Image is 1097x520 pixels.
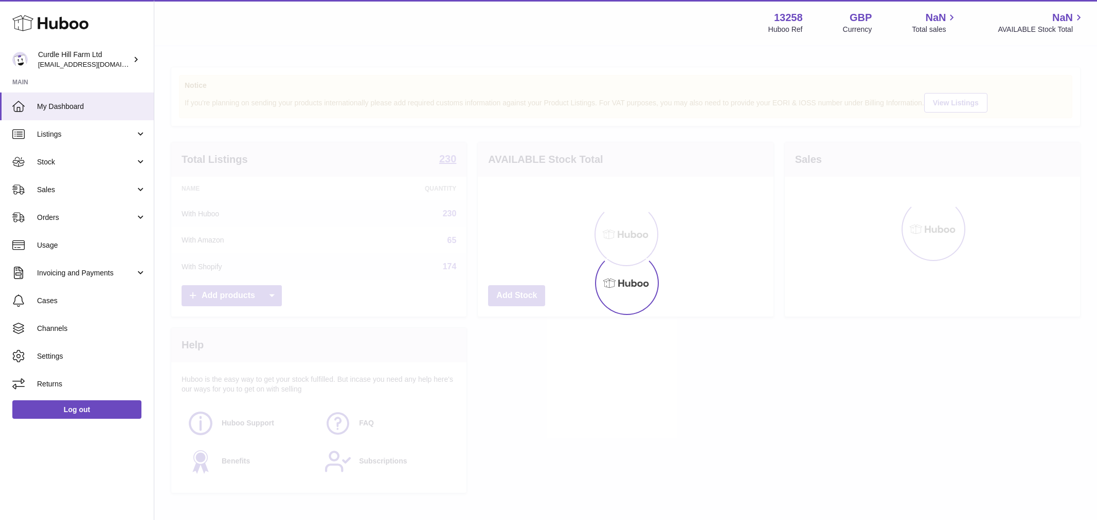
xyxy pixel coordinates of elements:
a: Log out [12,400,141,419]
span: Listings [37,129,135,139]
span: NaN [1052,11,1073,25]
span: NaN [925,11,946,25]
span: Orders [37,213,135,222]
span: Stock [37,157,135,167]
span: My Dashboard [37,102,146,112]
span: AVAILABLE Stock Total [998,25,1085,34]
span: Invoicing and Payments [37,268,135,278]
a: NaN AVAILABLE Stock Total [998,11,1085,34]
a: NaN Total sales [912,11,958,34]
span: Sales [37,185,135,195]
div: Currency [843,25,872,34]
strong: GBP [850,11,872,25]
span: Cases [37,296,146,306]
span: Channels [37,324,146,333]
span: Settings [37,351,146,361]
div: Curdle Hill Farm Ltd [38,50,131,69]
div: Huboo Ref [768,25,803,34]
strong: 13258 [774,11,803,25]
span: Usage [37,240,146,250]
img: internalAdmin-13258@internal.huboo.com [12,52,28,67]
span: [EMAIL_ADDRESS][DOMAIN_NAME] [38,60,151,68]
span: Returns [37,379,146,389]
span: Total sales [912,25,958,34]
